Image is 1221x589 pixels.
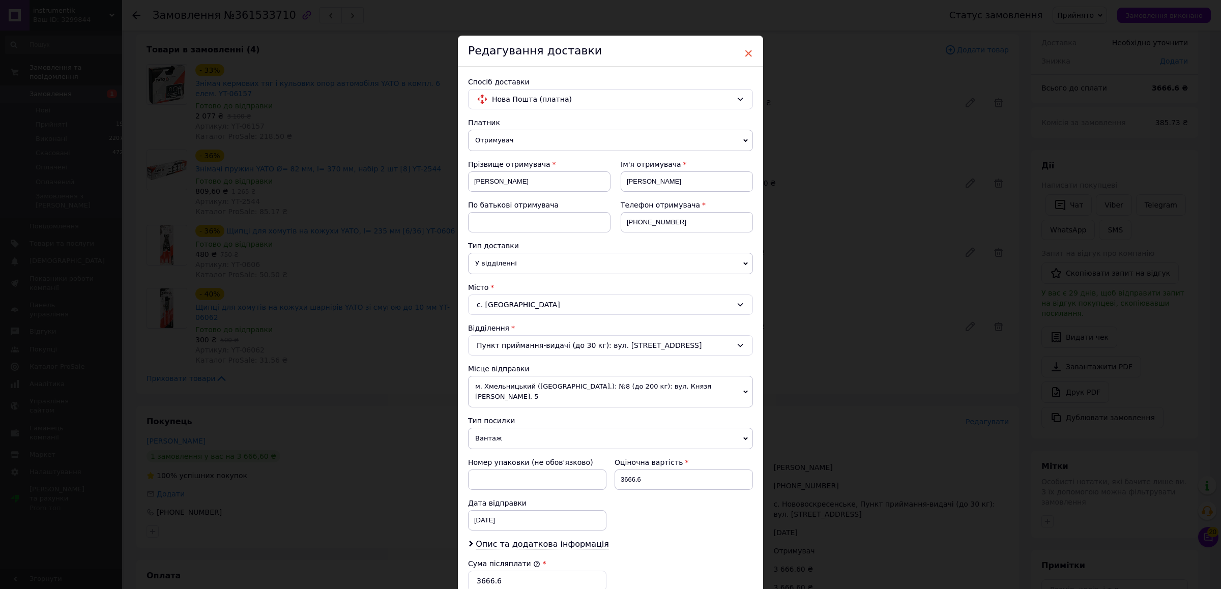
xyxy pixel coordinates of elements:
span: По батькові отримувача [468,201,559,209]
input: +380 [621,212,753,232]
span: Платник [468,119,500,127]
span: У відділенні [468,253,753,274]
span: Телефон отримувача [621,201,700,209]
div: Редагування доставки [458,36,763,67]
div: с. [GEOGRAPHIC_DATA] [468,294,753,315]
div: Місто [468,282,753,292]
div: Дата відправки [468,498,606,508]
span: Вантаж [468,428,753,449]
div: Спосіб доставки [468,77,753,87]
div: Відділення [468,323,753,333]
div: Оціночна вартість [615,457,753,467]
span: Місце відправки [468,365,530,373]
span: Нова Пошта (платна) [492,94,732,105]
span: Отримувач [468,130,753,151]
span: м. Хмельницький ([GEOGRAPHIC_DATA].): №8 (до 200 кг): вул. Князя [PERSON_NAME], 5 [468,376,753,407]
div: Пункт приймання-видачі (до 30 кг): вул. [STREET_ADDRESS] [468,335,753,356]
span: × [744,45,753,62]
div: Номер упаковки (не обов'язково) [468,457,606,467]
span: Тип доставки [468,242,519,250]
span: Ім'я отримувача [621,160,681,168]
span: Тип посилки [468,417,515,425]
span: Прізвище отримувача [468,160,550,168]
span: Опис та додаткова інформація [476,539,609,549]
label: Сума післяплати [468,559,540,568]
